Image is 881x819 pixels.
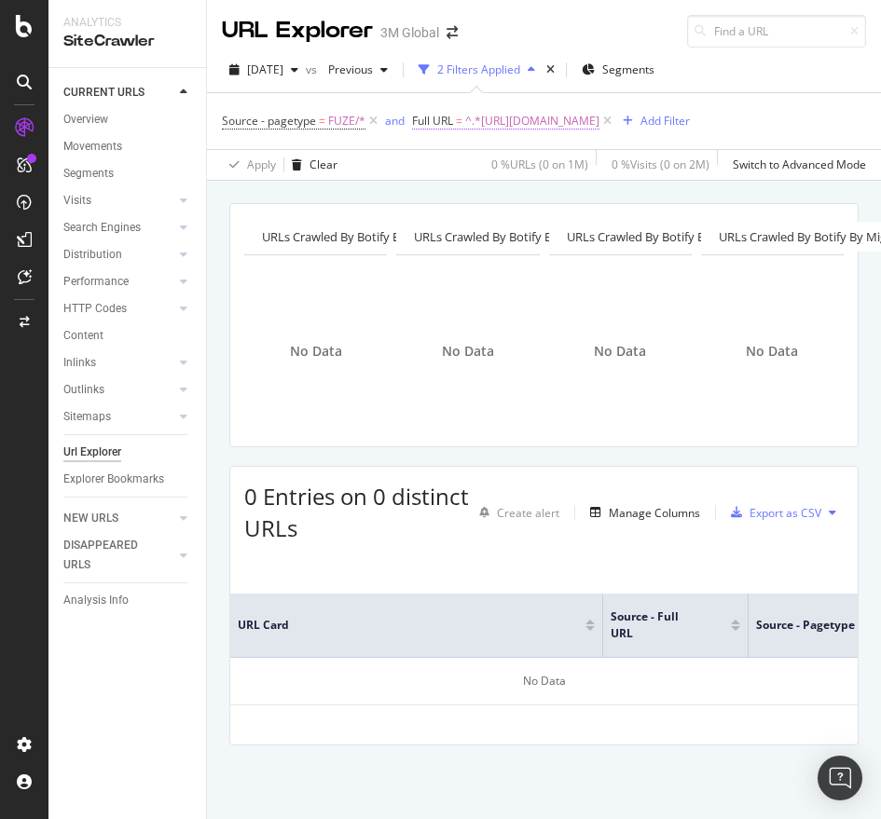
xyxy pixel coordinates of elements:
a: NEW URLS [63,509,174,528]
div: Outlinks [63,380,104,400]
span: Previous [321,61,373,77]
button: Apply [222,150,276,180]
span: No Data [290,342,342,361]
a: Movements [63,137,193,157]
span: FUZE/* [328,108,365,134]
span: Source - pagetype [756,617,855,634]
div: DISAPPEARED URLS [63,536,158,575]
button: Previous [321,55,395,85]
h4: URLs Crawled By Botify By locale [410,222,625,252]
span: Full URL [412,113,453,129]
input: Find a URL [687,15,866,48]
span: = [456,113,462,129]
div: Manage Columns [609,505,700,521]
a: HTTP Codes [63,299,174,319]
h4: URLs Crawled By Botify By pagetype [258,222,489,252]
a: Url Explorer [63,443,193,462]
div: HTTP Codes [63,299,127,319]
h4: URLs Crawled By Botify By parameters [563,222,806,252]
a: Segments [63,164,193,184]
button: and [385,112,405,130]
span: 0 Entries on 0 distinct URLs [244,481,469,543]
div: Open Intercom Messenger [818,756,862,800]
div: Clear [310,157,337,172]
div: arrow-right-arrow-left [447,26,458,39]
div: Overview [63,110,108,130]
div: Performance [63,272,129,292]
span: URLs Crawled By Botify By parameters [567,228,778,245]
a: Analysis Info [63,591,193,610]
a: Inlinks [63,353,174,373]
div: URL Explorer [222,15,373,47]
div: Add Filter [640,113,690,129]
a: Distribution [63,245,174,265]
span: URLs Crawled By Botify By pagetype [262,228,461,245]
span: URLs Crawled By Botify By locale [414,228,597,245]
a: Overview [63,110,193,130]
div: Apply [247,157,276,172]
button: Switch to Advanced Mode [725,150,866,180]
button: Create alert [472,498,559,527]
div: CURRENT URLS [63,83,145,102]
div: Distribution [63,245,122,265]
span: URL Card [238,617,581,634]
div: 0 % URLs ( 0 on 1M ) [491,157,588,172]
div: 2 Filters Applied [437,61,520,77]
div: times [543,61,558,79]
button: Manage Columns [583,501,700,524]
a: Content [63,326,193,346]
div: No Data [230,658,858,705]
div: and [385,113,405,129]
div: Inlinks [63,353,96,373]
a: Performance [63,272,174,292]
div: NEW URLS [63,509,118,528]
div: Analysis Info [63,591,129,610]
a: CURRENT URLS [63,83,174,102]
span: 2025 Aug. 24th [247,61,283,77]
a: Search Engines [63,218,174,238]
span: No Data [746,342,798,361]
a: Visits [63,191,174,211]
span: Source - Full URL [611,608,703,642]
span: No Data [594,342,646,361]
div: Export as CSV [750,505,821,521]
div: Segments [63,164,114,184]
span: Source - pagetype [222,113,316,129]
span: Segments [602,61,654,77]
button: Export as CSV [723,498,821,527]
span: vs [306,61,321,77]
div: 3M Global [380,23,439,42]
div: Content [63,326,103,346]
a: DISAPPEARED URLS [63,536,174,575]
div: Search Engines [63,218,141,238]
div: SiteCrawler [63,31,191,52]
span: = [319,113,325,129]
div: Create alert [497,505,559,521]
span: ^.*[URL][DOMAIN_NAME] [465,108,599,134]
div: Analytics [63,15,191,31]
div: Movements [63,137,122,157]
div: Switch to Advanced Mode [733,157,866,172]
button: [DATE] [222,55,306,85]
div: Sitemaps [63,407,111,427]
a: Sitemaps [63,407,174,427]
span: No Data [442,342,494,361]
button: Clear [284,150,337,180]
div: 0 % Visits ( 0 on 2M ) [612,157,709,172]
a: Explorer Bookmarks [63,470,193,489]
div: Explorer Bookmarks [63,470,164,489]
button: Segments [574,55,662,85]
button: 2 Filters Applied [411,55,543,85]
button: Add Filter [615,110,690,132]
a: Outlinks [63,380,174,400]
div: Visits [63,191,91,211]
div: Url Explorer [63,443,121,462]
